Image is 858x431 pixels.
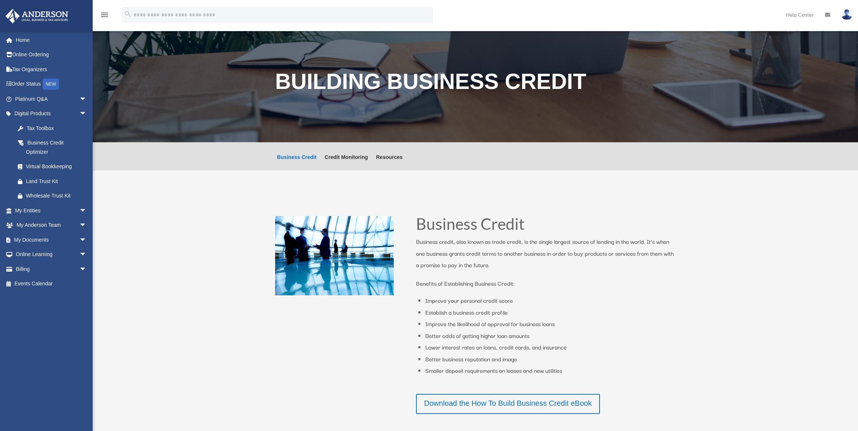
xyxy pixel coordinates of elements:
div: Land Trust Kit [26,177,89,186]
a: Tax Toolbox [10,121,98,136]
a: My Documentsarrow_drop_down [5,232,98,247]
a: Download the How To Build Business Credit eBook [416,394,600,414]
a: Online Ordering [5,47,98,62]
a: Business Credit [277,155,317,170]
a: Land Trust Kit [10,174,98,189]
p: Benefits of Establishing Business Credit: [416,278,676,289]
span: arrow_drop_down [79,203,94,218]
a: Order StatusNEW [5,77,98,92]
a: Digital Productsarrow_drop_down [5,106,98,121]
a: My Entitiesarrow_drop_down [5,203,98,218]
li: Better odds of getting higher loan amounts [425,330,676,342]
a: Home [5,33,98,47]
img: User Pic [841,9,852,20]
i: search [124,10,132,18]
span: arrow_drop_down [79,218,94,233]
a: Events Calendar [5,276,98,291]
li: Lower interest rates on loans, credit cards, and insurance [425,341,676,353]
div: Virtual Bookkeeping [26,162,89,171]
a: Billingarrow_drop_down [5,262,98,276]
a: Platinum Q&Aarrow_drop_down [5,92,98,106]
a: menu [100,13,109,19]
div: Business Credit Optimizer [26,138,85,156]
span: arrow_drop_down [79,232,94,248]
a: Resources [376,155,403,170]
a: Virtual Bookkeeping [10,159,98,174]
a: Tax Organizers [5,62,98,77]
p: Business credit, also known as trade credit, is the single largest source of lending in the world... [416,236,676,278]
span: arrow_drop_down [79,92,94,107]
a: Credit Monitoring [325,155,368,170]
img: business people talking in office [275,216,394,295]
a: Wholesale Trust Kit [10,189,98,203]
a: Business Credit Optimizer [10,136,94,159]
span: arrow_drop_down [79,247,94,262]
span: arrow_drop_down [79,262,94,277]
li: Better business reputation and image [425,353,676,365]
div: NEW [43,79,59,90]
li: Establish a business credit profile [425,306,676,318]
h1: Business Credit [416,216,676,236]
li: Improve your personal credit score [425,295,676,306]
h1: Building Business Credit [275,71,676,96]
li: Improve the likelihood of approval for business loans [425,318,676,330]
li: Smaller deposit requirements on leases and new utilities [425,365,676,377]
a: My Anderson Teamarrow_drop_down [5,218,98,233]
img: Anderson Advisors Platinum Portal [3,9,70,23]
div: Wholesale Trust Kit [26,191,89,200]
i: menu [100,10,109,19]
a: Online Learningarrow_drop_down [5,247,98,262]
span: arrow_drop_down [79,106,94,122]
div: Tax Toolbox [26,124,89,133]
